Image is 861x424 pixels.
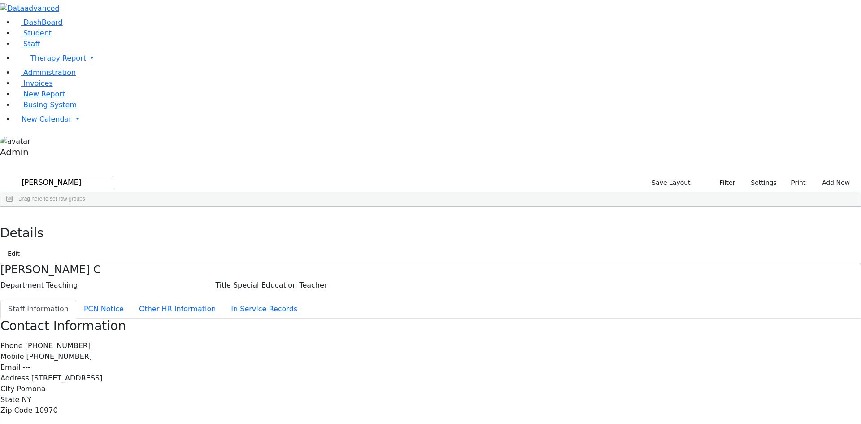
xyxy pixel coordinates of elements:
button: Print [781,176,810,190]
span: Pomona [17,385,45,393]
span: Drag here to set row groups [18,196,85,202]
h4: [PERSON_NAME] C [0,263,861,276]
label: City [0,384,14,394]
span: Special Education Teacher [233,281,327,289]
label: Department [0,280,44,291]
a: Student [14,29,52,37]
span: Invoices [23,79,53,87]
button: Staff Information [0,300,76,319]
span: Administration [23,68,76,77]
span: New Report [23,90,65,98]
a: New Calendar [14,110,861,128]
button: Save Layout [648,176,694,190]
span: [STREET_ADDRESS] [31,374,103,382]
span: Student [23,29,52,37]
a: Therapy Report [14,49,861,67]
button: Settings [739,176,780,190]
button: In Service Records [223,300,305,319]
button: Filter [708,176,739,190]
span: Staff [23,39,40,48]
button: Edit [4,247,24,261]
span: 10970 [35,406,58,415]
a: Staff [14,39,40,48]
button: Other HR Information [131,300,223,319]
a: Administration [14,68,76,77]
label: Address [0,373,29,384]
span: --- [22,363,30,372]
button: PCN Notice [76,300,131,319]
label: Title [216,280,231,291]
span: New Calendar [22,115,72,123]
span: NY [22,395,31,404]
span: [PHONE_NUMBER] [25,341,91,350]
span: [PHONE_NUMBER] [26,352,92,361]
a: Invoices [14,79,53,87]
input: Search [20,176,113,189]
span: DashBoard [23,18,63,26]
a: Busing System [14,101,77,109]
button: Add New [813,176,854,190]
a: New Report [14,90,65,98]
a: DashBoard [14,18,63,26]
h3: Contact Information [0,319,861,334]
span: Busing System [23,101,77,109]
span: Teaching [46,281,78,289]
label: Mobile [0,351,24,362]
span: Therapy Report [30,54,86,62]
label: State [0,394,19,405]
label: Zip Code [0,405,33,416]
label: Email [0,362,20,373]
label: Phone [0,341,23,351]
